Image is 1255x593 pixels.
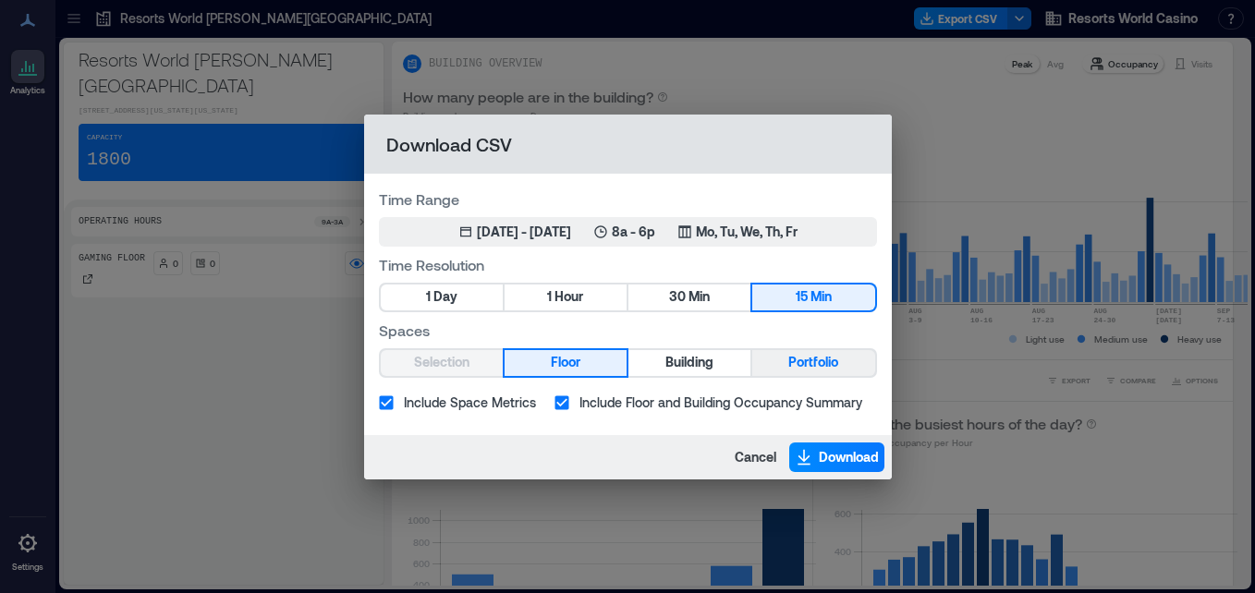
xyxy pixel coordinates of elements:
[735,448,776,466] span: Cancel
[789,442,884,472] button: Download
[628,284,750,310] button: 30 Min
[688,285,710,309] span: Min
[505,350,627,376] button: Floor
[379,254,877,275] label: Time Resolution
[379,217,877,247] button: [DATE] - [DATE]8a - 6pMo, Tu, We, Th, Fr
[752,284,874,310] button: 15 Min
[381,284,503,310] button: 1 Day
[379,188,877,210] label: Time Range
[579,393,862,412] span: Include Floor and Building Occupancy Summary
[551,351,580,374] span: Floor
[505,284,627,310] button: 1 Hour
[796,285,808,309] span: 15
[547,285,552,309] span: 1
[819,448,879,466] span: Download
[554,285,583,309] span: Hour
[696,223,798,241] p: Mo, Tu, We, Th, Fr
[477,223,571,241] div: [DATE] - [DATE]
[612,223,655,241] p: 8a - 6p
[404,393,536,412] span: Include Space Metrics
[379,320,877,341] label: Spaces
[810,285,832,309] span: Min
[752,350,874,376] button: Portfolio
[364,115,892,174] h2: Download CSV
[628,350,750,376] button: Building
[788,351,838,374] span: Portfolio
[669,285,686,309] span: 30
[665,351,713,374] span: Building
[433,285,457,309] span: Day
[426,285,431,309] span: 1
[729,442,782,472] button: Cancel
